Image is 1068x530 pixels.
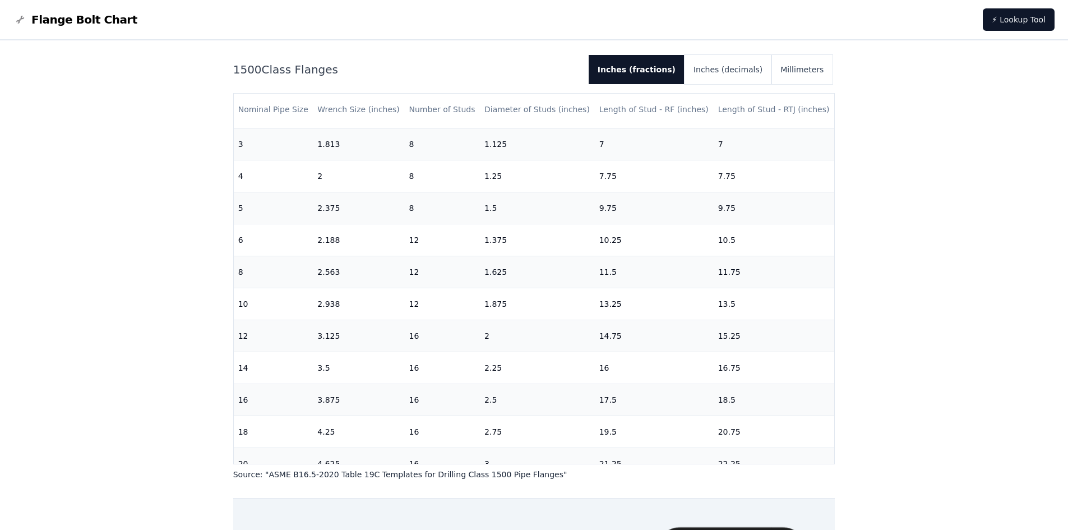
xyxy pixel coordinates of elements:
[595,416,714,448] td: 19.5
[480,320,595,352] td: 2
[714,128,835,160] td: 7
[234,448,313,480] td: 20
[313,256,404,288] td: 2.563
[714,192,835,224] td: 9.75
[13,13,27,26] img: Flange Bolt Chart Logo
[313,320,404,352] td: 3.125
[313,448,404,480] td: 4.625
[595,160,714,192] td: 7.75
[404,320,480,352] td: 16
[404,160,480,192] td: 8
[313,224,404,256] td: 2.188
[480,128,595,160] td: 1.125
[685,55,771,84] button: Inches (decimals)
[480,160,595,192] td: 1.25
[234,192,313,224] td: 5
[714,94,835,126] th: Length of Stud - RTJ (inches)
[595,94,714,126] th: Length of Stud - RF (inches)
[404,192,480,224] td: 8
[313,384,404,416] td: 3.875
[404,288,480,320] td: 12
[313,416,404,448] td: 4.25
[480,94,595,126] th: Diameter of Studs (inches)
[595,384,714,416] td: 17.5
[234,288,313,320] td: 10
[714,160,835,192] td: 7.75
[313,128,404,160] td: 1.813
[595,448,714,480] td: 21.25
[404,384,480,416] td: 16
[404,94,480,126] th: Number of Studs
[595,224,714,256] td: 10.25
[771,55,833,84] button: Millimeters
[589,55,685,84] button: Inches (fractions)
[480,256,595,288] td: 1.625
[480,224,595,256] td: 1.375
[714,288,835,320] td: 13.5
[234,224,313,256] td: 6
[595,256,714,288] td: 11.5
[595,288,714,320] td: 13.25
[234,320,313,352] td: 12
[480,384,595,416] td: 2.5
[404,448,480,480] td: 16
[13,12,137,27] a: Flange Bolt Chart LogoFlange Bolt Chart
[404,352,480,384] td: 16
[313,192,404,224] td: 2.375
[714,256,835,288] td: 11.75
[234,160,313,192] td: 4
[234,128,313,160] td: 3
[714,416,835,448] td: 20.75
[313,160,404,192] td: 2
[313,352,404,384] td: 3.5
[234,94,313,126] th: Nominal Pipe Size
[714,384,835,416] td: 18.5
[404,416,480,448] td: 16
[480,288,595,320] td: 1.875
[480,448,595,480] td: 3
[234,384,313,416] td: 16
[404,224,480,256] td: 12
[480,352,595,384] td: 2.25
[404,256,480,288] td: 12
[234,416,313,448] td: 18
[404,128,480,160] td: 8
[234,256,313,288] td: 8
[313,94,404,126] th: Wrench Size (inches)
[234,352,313,384] td: 14
[313,288,404,320] td: 2.938
[714,224,835,256] td: 10.5
[595,192,714,224] td: 9.75
[31,12,137,27] span: Flange Bolt Chart
[233,469,835,480] p: Source: " ASME B16.5-2020 Table 19C Templates for Drilling Class 1500 Pipe Flanges "
[595,128,714,160] td: 7
[714,320,835,352] td: 15.25
[983,8,1055,31] a: ⚡ Lookup Tool
[595,320,714,352] td: 14.75
[714,448,835,480] td: 22.25
[480,416,595,448] td: 2.75
[714,352,835,384] td: 16.75
[480,192,595,224] td: 1.5
[595,352,714,384] td: 16
[233,62,580,77] h2: 1500 Class Flanges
